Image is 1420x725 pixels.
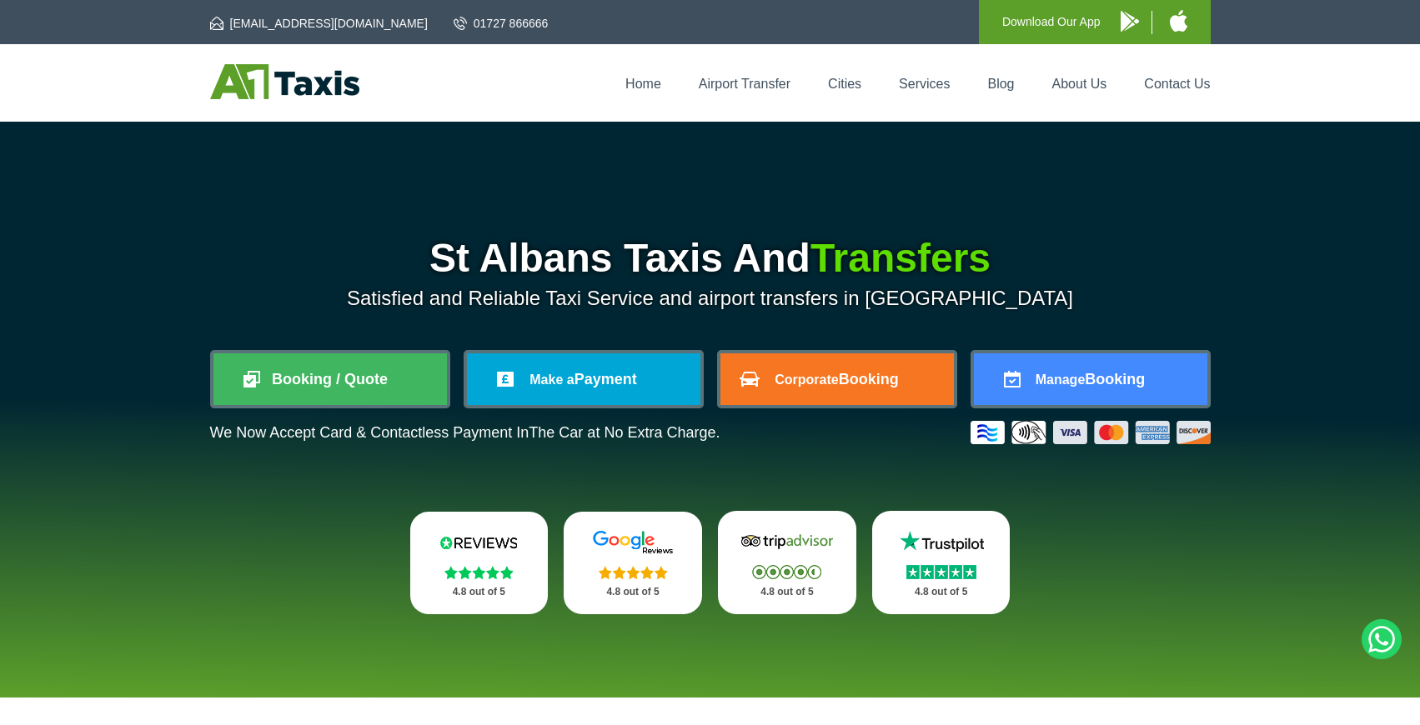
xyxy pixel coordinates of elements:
[429,582,530,602] p: 4.8 out of 5
[529,424,720,441] span: The Car at No Extra Charge.
[891,582,992,602] p: 4.8 out of 5
[454,15,549,32] a: 01727 866666
[410,512,549,614] a: Reviews.io Stars 4.8 out of 5
[1170,10,1187,32] img: A1 Taxis iPhone App
[737,529,837,554] img: Tripadvisor
[564,512,702,614] a: Google Stars 4.8 out of 5
[1144,77,1210,91] a: Contact Us
[1002,12,1101,32] p: Download Our App
[775,372,838,387] span: Corporate
[872,511,1011,614] a: Trustpilot Stars 4.8 out of 5
[444,566,514,579] img: Stars
[906,565,976,579] img: Stars
[1052,77,1107,91] a: About Us
[625,77,661,91] a: Home
[210,287,1211,310] p: Satisfied and Reliable Taxi Service and airport transfers in [GEOGRAPHIC_DATA]
[213,353,447,405] a: Booking / Quote
[1036,372,1086,387] span: Manage
[583,530,683,555] img: Google
[1121,11,1139,32] img: A1 Taxis Android App
[987,77,1014,91] a: Blog
[210,64,359,99] img: A1 Taxis St Albans LTD
[210,424,720,442] p: We Now Accept Card & Contactless Payment In
[736,582,838,602] p: 4.8 out of 5
[529,372,574,387] span: Make a
[752,565,821,579] img: Stars
[974,353,1207,405] a: ManageBooking
[467,353,700,405] a: Make aPayment
[429,530,529,555] img: Reviews.io
[210,238,1211,278] h1: St Albans Taxis And
[899,77,950,91] a: Services
[599,566,668,579] img: Stars
[720,353,954,405] a: CorporateBooking
[971,421,1211,444] img: Credit And Debit Cards
[810,236,991,280] span: Transfers
[718,511,856,614] a: Tripadvisor Stars 4.8 out of 5
[891,529,991,554] img: Trustpilot
[828,77,861,91] a: Cities
[699,77,790,91] a: Airport Transfer
[210,15,428,32] a: [EMAIL_ADDRESS][DOMAIN_NAME]
[582,582,684,602] p: 4.8 out of 5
